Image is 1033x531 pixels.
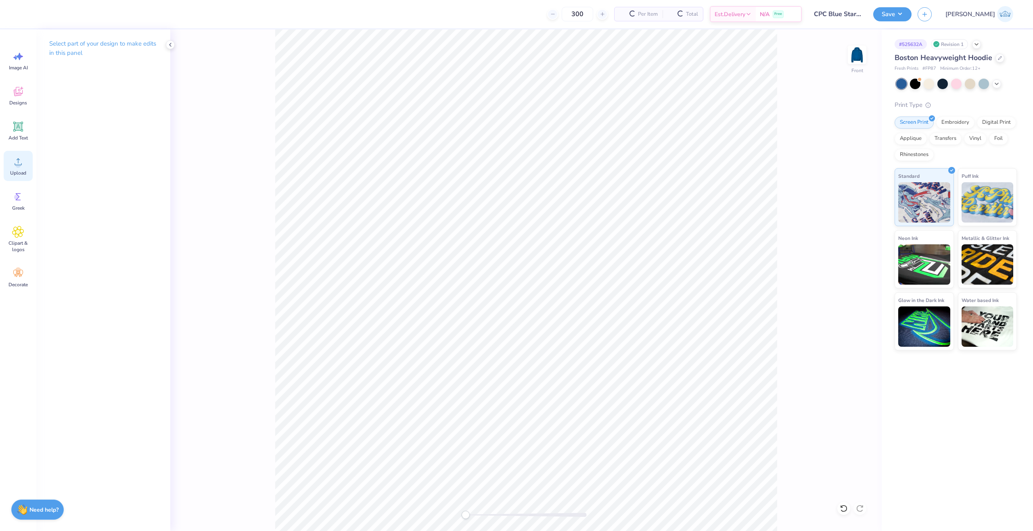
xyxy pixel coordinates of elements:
span: # FP87 [922,65,936,72]
span: Standard [898,172,920,180]
img: Josephine Amber Orros [997,6,1013,22]
span: Puff Ink [962,172,979,180]
img: Neon Ink [898,244,950,285]
span: Greek [12,205,25,211]
div: Embroidery [936,117,974,129]
img: Water based Ink [962,306,1014,347]
span: Boston Heavyweight Hoodie [895,53,992,62]
span: Free [774,11,782,17]
img: Front [849,47,865,63]
span: Metallic & Glitter Ink [962,234,1009,242]
div: Rhinestones [895,149,934,161]
span: Clipart & logos [5,240,31,253]
span: Designs [9,100,27,106]
span: [PERSON_NAME] [945,10,995,19]
div: Applique [895,133,927,145]
div: Print Type [895,100,1017,110]
img: Glow in the Dark Ink [898,306,950,347]
span: Neon Ink [898,234,918,242]
input: Untitled Design [808,6,867,22]
div: Digital Print [977,117,1016,129]
span: Fresh Prints [895,65,918,72]
span: Minimum Order: 12 + [940,65,981,72]
img: Standard [898,182,950,223]
span: Glow in the Dark Ink [898,296,944,304]
span: Per Item [638,10,658,19]
img: Metallic & Glitter Ink [962,244,1014,285]
span: Water based Ink [962,296,999,304]
span: Image AI [9,65,28,71]
span: Add Text [8,135,28,141]
button: Save [873,7,912,21]
input: – – [562,7,593,21]
span: Upload [10,170,26,176]
div: Revision 1 [931,39,968,49]
div: Transfers [929,133,962,145]
span: Decorate [8,281,28,288]
strong: Need help? [29,506,59,514]
div: Screen Print [895,117,934,129]
span: Total [686,10,698,19]
img: Puff Ink [962,182,1014,223]
div: # 525632A [895,39,927,49]
div: Vinyl [964,133,987,145]
div: Front [851,67,863,74]
span: N/A [760,10,770,19]
div: Accessibility label [462,511,470,519]
div: Foil [989,133,1008,145]
span: Est. Delivery [715,10,745,19]
p: Select part of your design to make edits in this panel [49,39,157,58]
a: [PERSON_NAME] [942,6,1017,22]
